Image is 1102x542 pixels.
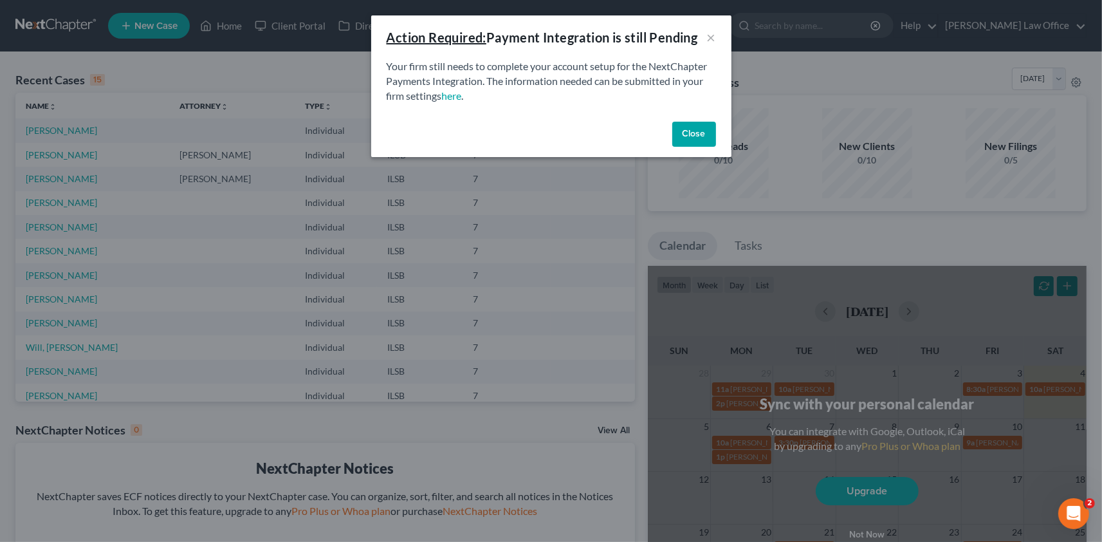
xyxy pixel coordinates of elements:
[442,89,462,102] a: here
[672,122,716,147] button: Close
[387,30,486,45] u: Action Required:
[707,30,716,45] button: ×
[387,59,716,104] p: Your firm still needs to complete your account setup for the NextChapter Payments Integration. Th...
[1058,498,1089,529] iframe: Intercom live chat
[387,28,698,46] div: Payment Integration is still Pending
[1085,498,1095,509] span: 2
